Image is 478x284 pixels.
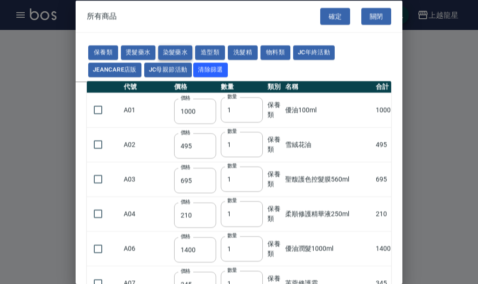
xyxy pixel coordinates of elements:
[293,45,335,60] button: JC年終活動
[121,45,155,60] button: 燙髮藥水
[181,268,190,275] label: 價格
[181,163,190,170] label: 價格
[373,162,393,197] td: 695
[181,94,190,101] label: 價格
[172,80,218,93] th: 價格
[193,62,228,77] button: 清除篩選
[181,129,190,136] label: 價格
[228,45,258,60] button: 洗髮精
[121,93,172,127] td: A01
[373,127,393,162] td: 495
[265,93,283,127] td: 保養類
[227,93,237,100] label: 數量
[218,80,265,93] th: 數量
[283,231,373,266] td: 優油潤髮1000ml
[181,198,190,205] label: 價格
[373,93,393,127] td: 1000
[121,231,172,266] td: A06
[283,162,373,197] td: 聖馥護色控髮膜560ml
[320,7,350,25] button: 確定
[227,266,237,273] label: 數量
[121,127,172,162] td: A02
[121,197,172,231] td: A04
[283,93,373,127] td: 優油100ml
[227,197,237,204] label: 數量
[265,162,283,197] td: 保養類
[121,80,172,93] th: 代號
[158,45,193,60] button: 染髮藥水
[88,45,118,60] button: 保養類
[265,80,283,93] th: 類別
[144,62,192,77] button: JC母親節活動
[283,80,373,93] th: 名稱
[265,231,283,266] td: 保養類
[227,162,237,169] label: 數量
[227,232,237,239] label: 數量
[121,162,172,197] td: A03
[373,231,393,266] td: 1400
[260,45,290,60] button: 物料類
[88,62,141,77] button: JeanCare店販
[265,197,283,231] td: 保養類
[373,80,393,93] th: 合計
[181,233,190,240] label: 價格
[283,197,373,231] td: 柔順修護精華液250ml
[361,7,391,25] button: 關閉
[373,197,393,231] td: 210
[265,127,283,162] td: 保養類
[283,127,373,162] td: 雪絨花油
[195,45,225,60] button: 造型類
[87,11,117,21] span: 所有商品
[227,128,237,135] label: 數量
